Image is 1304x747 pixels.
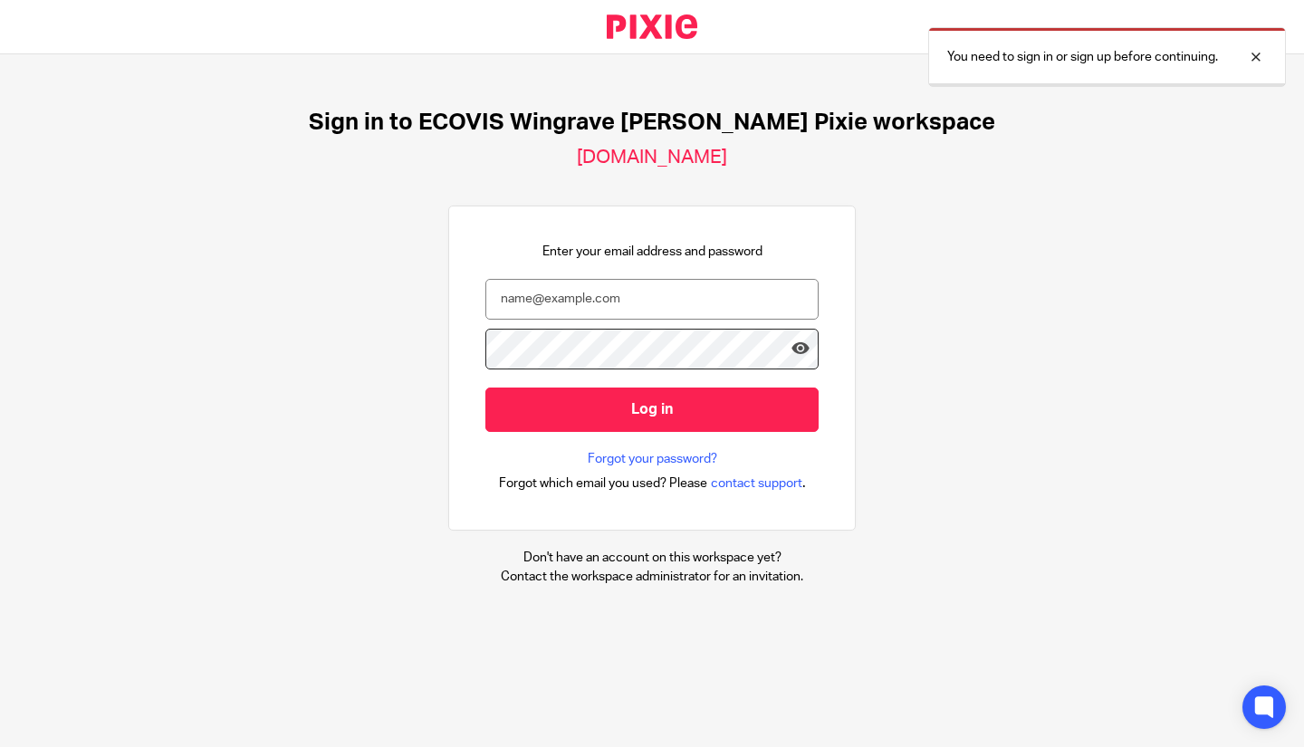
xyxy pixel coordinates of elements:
div: . [499,473,806,493]
a: Forgot your password? [588,450,717,468]
input: Log in [485,388,819,432]
span: Forgot which email you used? Please [499,474,707,493]
p: Don't have an account on this workspace yet? [501,549,803,567]
p: Enter your email address and password [542,243,762,261]
h2: [DOMAIN_NAME] [577,146,727,169]
span: contact support [711,474,802,493]
h1: Sign in to ECOVIS Wingrave [PERSON_NAME] Pixie workspace [309,109,995,137]
input: name@example.com [485,279,819,320]
p: Contact the workspace administrator for an invitation. [501,568,803,586]
p: You need to sign in or sign up before continuing. [947,48,1218,66]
